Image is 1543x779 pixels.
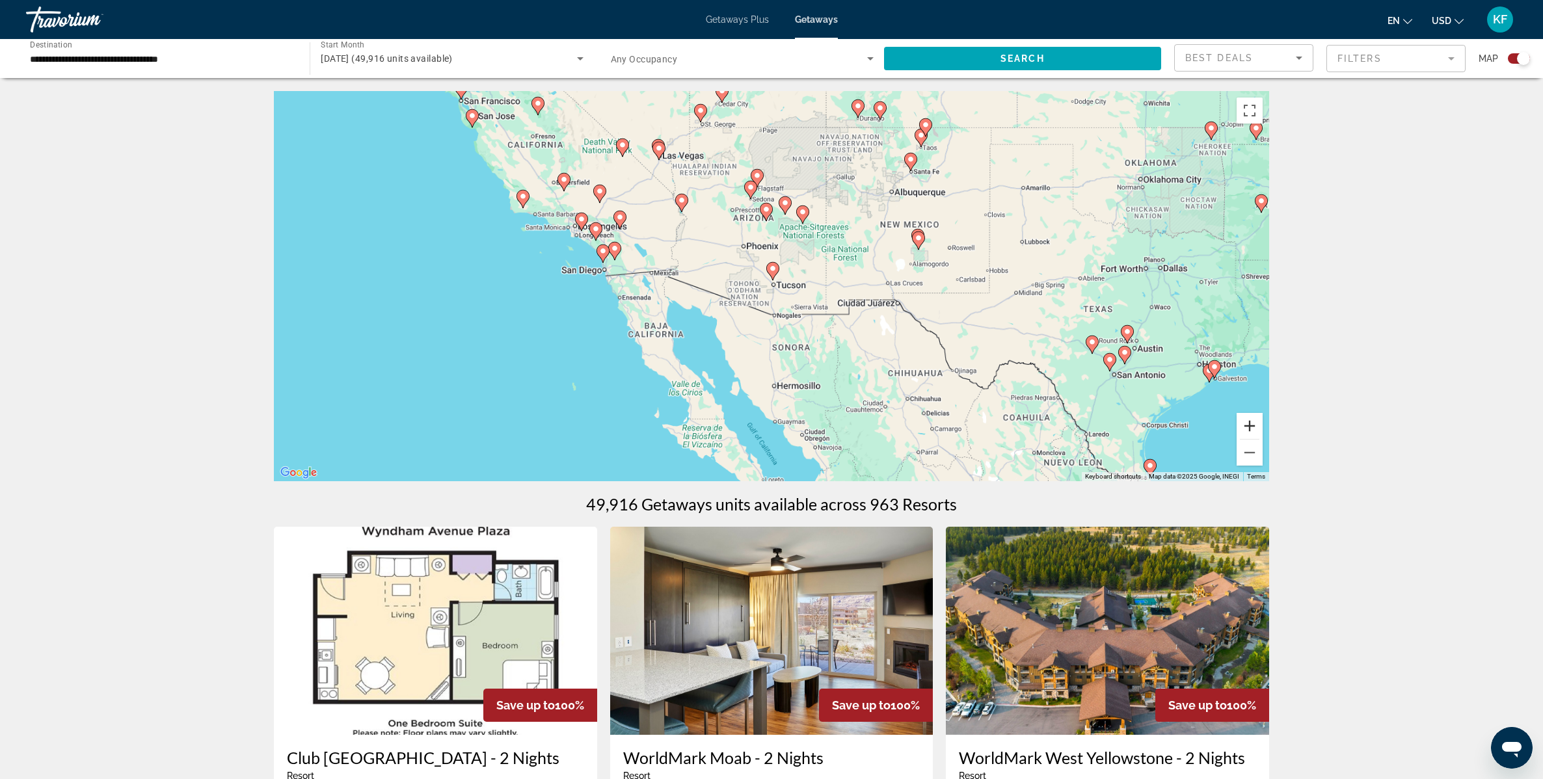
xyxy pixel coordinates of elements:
img: DY01I01X.jpg [610,527,933,735]
iframe: Button to launch messaging window [1491,727,1533,769]
img: A411E01X.jpg [946,527,1269,735]
a: WorldMark Moab - 2 Nights [623,748,920,767]
button: Zoom in [1237,413,1263,439]
span: Search [1000,53,1045,64]
button: User Menu [1483,6,1517,33]
a: Getaways [795,14,838,25]
button: Keyboard shortcuts [1085,472,1141,481]
button: Change currency [1432,11,1464,30]
h1: 49,916 Getaways units available across 963 Resorts [586,494,957,514]
span: Save up to [832,698,891,712]
a: Club [GEOGRAPHIC_DATA] - 2 Nights [287,748,584,767]
div: 100% [1155,689,1269,722]
button: Change language [1388,11,1412,30]
span: Any Occupancy [611,54,678,64]
a: Getaways Plus [706,14,769,25]
span: Map data ©2025 Google, INEGI [1149,473,1239,480]
span: KF [1493,13,1507,26]
button: Zoom out [1237,440,1263,466]
span: Start Month [321,40,364,49]
span: Save up to [1168,698,1227,712]
a: Terms (opens in new tab) [1247,473,1265,480]
img: Google [277,464,320,481]
span: [DATE] (49,916 units available) [321,53,453,64]
a: Open this area in Google Maps (opens a new window) [277,464,320,481]
div: 100% [483,689,597,722]
span: Best Deals [1185,53,1253,63]
span: en [1388,16,1400,26]
a: Travorium [26,3,156,36]
span: Destination [30,40,72,49]
img: 1450F01X.jpg [274,527,597,735]
a: WorldMark West Yellowstone - 2 Nights [959,748,1256,767]
div: 100% [819,689,933,722]
button: Search [884,47,1161,70]
button: Filter [1326,44,1466,73]
span: USD [1432,16,1451,26]
span: Save up to [496,698,555,712]
span: Map [1479,49,1498,68]
mat-select: Sort by [1185,50,1302,66]
button: Toggle fullscreen view [1237,98,1263,124]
